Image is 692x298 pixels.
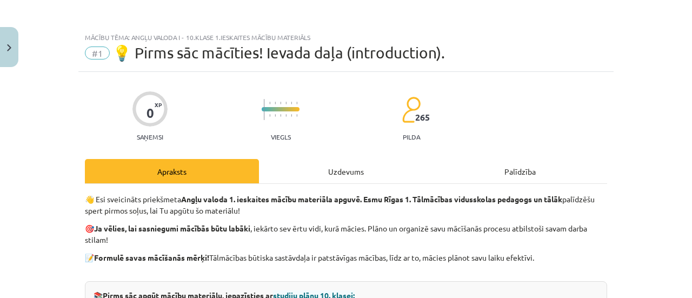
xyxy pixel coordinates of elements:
div: Mācību tēma: Angļu valoda i - 10.klase 1.ieskaites mācību materiāls [85,34,607,41]
img: icon-close-lesson-0947bae3869378f0d4975bcd49f059093ad1ed9edebbc8119c70593378902aed.svg [7,44,11,51]
strong: Formulē savas mācīšanās mērķi! [94,253,209,262]
div: Palīdzība [433,159,607,183]
span: 💡 Pirms sāc mācīties! Ievada daļa (introduction). [112,44,445,62]
img: icon-long-line-d9ea69661e0d244f92f715978eff75569469978d946b2353a9bb055b3ed8787d.svg [264,99,265,120]
img: icon-short-line-57e1e144782c952c97e751825c79c345078a6d821885a25fce030b3d8c18986b.svg [275,102,276,104]
div: 0 [147,105,154,121]
p: pilda [403,133,420,141]
img: icon-short-line-57e1e144782c952c97e751825c79c345078a6d821885a25fce030b3d8c18986b.svg [296,114,297,117]
span: XP [155,102,162,108]
img: icon-short-line-57e1e144782c952c97e751825c79c345078a6d821885a25fce030b3d8c18986b.svg [285,114,287,117]
span: 265 [415,112,430,122]
div: Uzdevums [259,159,433,183]
img: students-c634bb4e5e11cddfef0936a35e636f08e4e9abd3cc4e673bd6f9a4125e45ecb1.svg [402,96,421,123]
strong: Angļu valoda 1. ieskaites mācību materiāla apguvē. Esmu Rīgas 1. Tālmācības vidusskolas pedagogs ... [181,194,562,204]
img: icon-short-line-57e1e144782c952c97e751825c79c345078a6d821885a25fce030b3d8c18986b.svg [269,114,270,117]
img: icon-short-line-57e1e144782c952c97e751825c79c345078a6d821885a25fce030b3d8c18986b.svg [280,114,281,117]
img: icon-short-line-57e1e144782c952c97e751825c79c345078a6d821885a25fce030b3d8c18986b.svg [275,114,276,117]
img: icon-short-line-57e1e144782c952c97e751825c79c345078a6d821885a25fce030b3d8c18986b.svg [296,102,297,104]
img: icon-short-line-57e1e144782c952c97e751825c79c345078a6d821885a25fce030b3d8c18986b.svg [280,102,281,104]
p: Viegls [271,133,291,141]
p: Saņemsi [132,133,168,141]
img: icon-short-line-57e1e144782c952c97e751825c79c345078a6d821885a25fce030b3d8c18986b.svg [285,102,287,104]
strong: Ja vēlies, lai sasniegumi mācībās būtu labāki [94,223,250,233]
div: Apraksts [85,159,259,183]
img: icon-short-line-57e1e144782c952c97e751825c79c345078a6d821885a25fce030b3d8c18986b.svg [269,102,270,104]
p: 👋 Esi sveicināts priekšmeta palīdzēšu spert pirmos soļus, lai Tu apgūtu šo materiālu! [85,194,607,216]
p: 🎯 , iekārto sev ērtu vidi, kurā mācies. Plāno un organizē savu mācīšanās procesu atbilstoši savam... [85,223,607,246]
p: 📝 Tālmācības būtiska sastāvdaļa ir patstāvīgas mācības, līdz ar to, mācies plānot savu laiku efek... [85,252,607,275]
img: icon-short-line-57e1e144782c952c97e751825c79c345078a6d821885a25fce030b3d8c18986b.svg [291,102,292,104]
span: #1 [85,47,110,59]
img: icon-short-line-57e1e144782c952c97e751825c79c345078a6d821885a25fce030b3d8c18986b.svg [291,114,292,117]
